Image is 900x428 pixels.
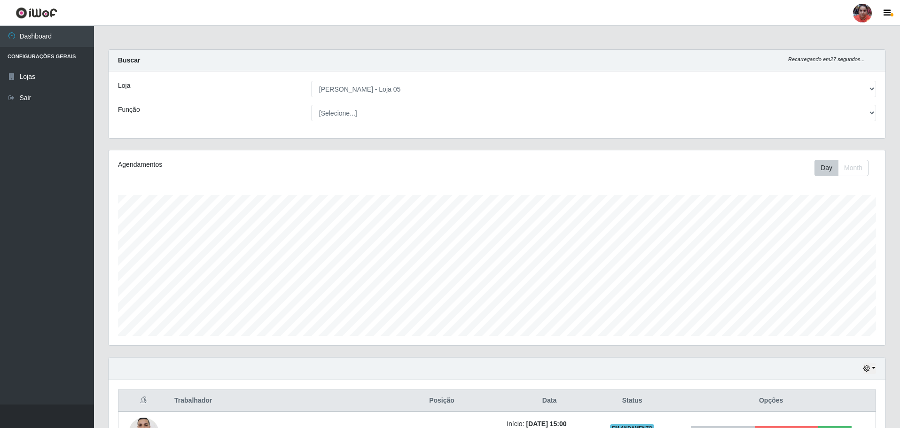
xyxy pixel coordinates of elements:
[118,160,426,170] div: Agendamentos
[666,390,876,412] th: Opções
[598,390,666,412] th: Status
[814,160,876,176] div: Toolbar with button groups
[501,390,598,412] th: Data
[526,420,566,428] time: [DATE] 15:00
[814,160,869,176] div: First group
[838,160,869,176] button: Month
[118,81,130,91] label: Loja
[788,56,865,62] i: Recarregando em 27 segundos...
[16,7,57,19] img: CoreUI Logo
[118,105,140,115] label: Função
[383,390,501,412] th: Posição
[814,160,838,176] button: Day
[169,390,383,412] th: Trabalhador
[118,56,140,64] strong: Buscar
